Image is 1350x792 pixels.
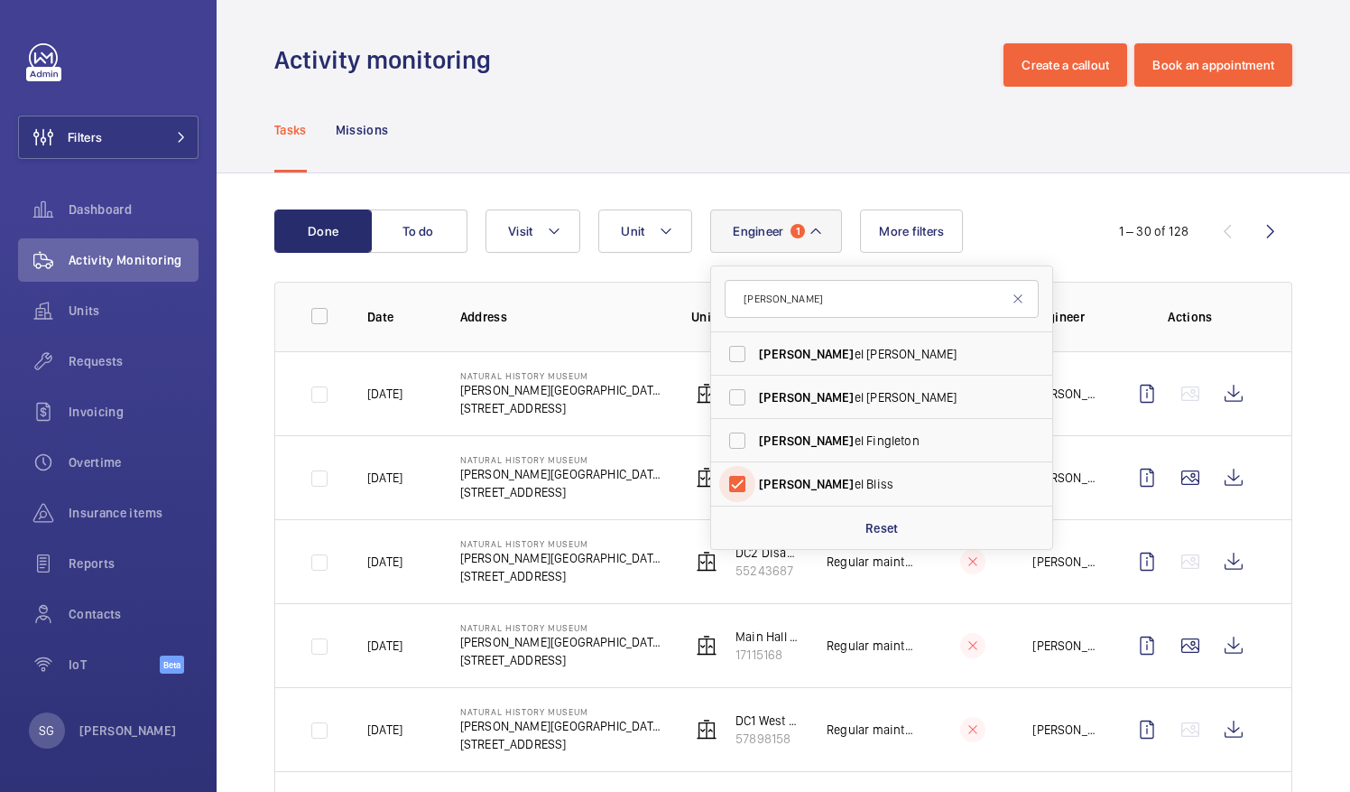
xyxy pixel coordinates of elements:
[696,551,717,573] img: elevator.svg
[1003,43,1127,87] button: Create a callout
[759,432,1007,450] span: el Fingleton
[735,712,798,730] p: DC1 West Passenger SN/L/381
[1032,469,1096,487] p: [PERSON_NAME]
[759,475,1007,493] span: el Bliss
[18,116,199,159] button: Filters
[69,200,199,219] span: Dashboard
[69,352,199,370] span: Requests
[759,477,854,491] span: [PERSON_NAME]
[460,370,663,381] p: Natural History Museum
[69,251,199,269] span: Activity Monitoring
[696,719,717,741] img: elevator.svg
[860,210,963,253] button: More filters
[69,605,199,623] span: Contacts
[460,622,663,633] p: Natural History Museum
[274,210,372,253] button: Done
[1032,385,1096,403] p: [PERSON_NAME]
[1032,308,1096,326] p: Engineer
[367,721,402,739] p: [DATE]
[79,722,177,740] p: [PERSON_NAME]
[69,403,199,421] span: Invoicing
[460,538,663,549] p: Natural History Museum
[69,656,160,674] span: IoT
[370,210,467,253] button: To do
[367,553,402,571] p: [DATE]
[735,544,798,562] p: DC2 Disabled - Reception SP/L/06
[1125,308,1255,326] p: Actions
[460,717,663,735] p: [PERSON_NAME][GEOGRAPHIC_DATA]
[1032,721,1096,739] p: [PERSON_NAME]
[759,347,854,361] span: [PERSON_NAME]
[485,210,580,253] button: Visit
[69,302,199,320] span: Units
[759,433,854,448] span: [PERSON_NAME]
[1032,553,1096,571] p: [PERSON_NAME]
[367,637,402,655] p: [DATE]
[460,735,663,753] p: [STREET_ADDRESS]
[460,706,663,717] p: Natural History Museum
[621,224,644,238] span: Unit
[69,504,199,522] span: Insurance items
[160,656,184,674] span: Beta
[460,465,663,483] p: [PERSON_NAME][GEOGRAPHIC_DATA]
[69,453,199,471] span: Overtime
[1134,43,1292,87] button: Book an appointment
[759,390,854,405] span: [PERSON_NAME]
[460,381,663,399] p: [PERSON_NAME][GEOGRAPHIC_DATA]
[598,210,692,253] button: Unit
[274,121,307,139] p: Tasks
[710,210,842,253] button: Engineer1
[733,224,783,238] span: Engineer
[460,549,663,567] p: [PERSON_NAME][GEOGRAPHIC_DATA]
[367,469,402,487] p: [DATE]
[735,646,798,664] p: 17115168
[691,308,798,326] p: Unit
[1119,222,1188,240] div: 1 – 30 of 128
[460,567,663,585] p: [STREET_ADDRESS]
[865,519,899,537] p: Reset
[827,637,913,655] p: Regular maintenance
[460,399,663,417] p: [STREET_ADDRESS]
[69,554,199,573] span: Reports
[39,722,54,740] p: SG
[696,383,717,405] img: elevator.svg
[759,388,1007,406] span: el [PERSON_NAME]
[508,224,532,238] span: Visit
[367,385,402,403] p: [DATE]
[759,345,1007,363] span: el [PERSON_NAME]
[460,633,663,651] p: [PERSON_NAME][GEOGRAPHIC_DATA]
[274,43,502,77] h1: Activity monitoring
[696,635,717,657] img: elevator.svg
[460,651,663,669] p: [STREET_ADDRESS]
[827,553,913,571] p: Regular maintenance
[460,308,663,326] p: Address
[735,730,798,748] p: 57898158
[879,224,944,238] span: More filters
[460,483,663,501] p: [STREET_ADDRESS]
[827,721,913,739] p: Regular maintenance
[791,224,805,238] span: 1
[735,628,798,646] p: Main Hall Passenger L/H SA/L/31
[725,280,1039,318] input: Search by engineer
[336,121,389,139] p: Missions
[460,454,663,465] p: Natural History Museum
[1032,637,1096,655] p: [PERSON_NAME]
[735,562,798,580] p: 55243687
[696,467,717,489] img: elevator.svg
[68,128,102,146] span: Filters
[367,308,431,326] p: Date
